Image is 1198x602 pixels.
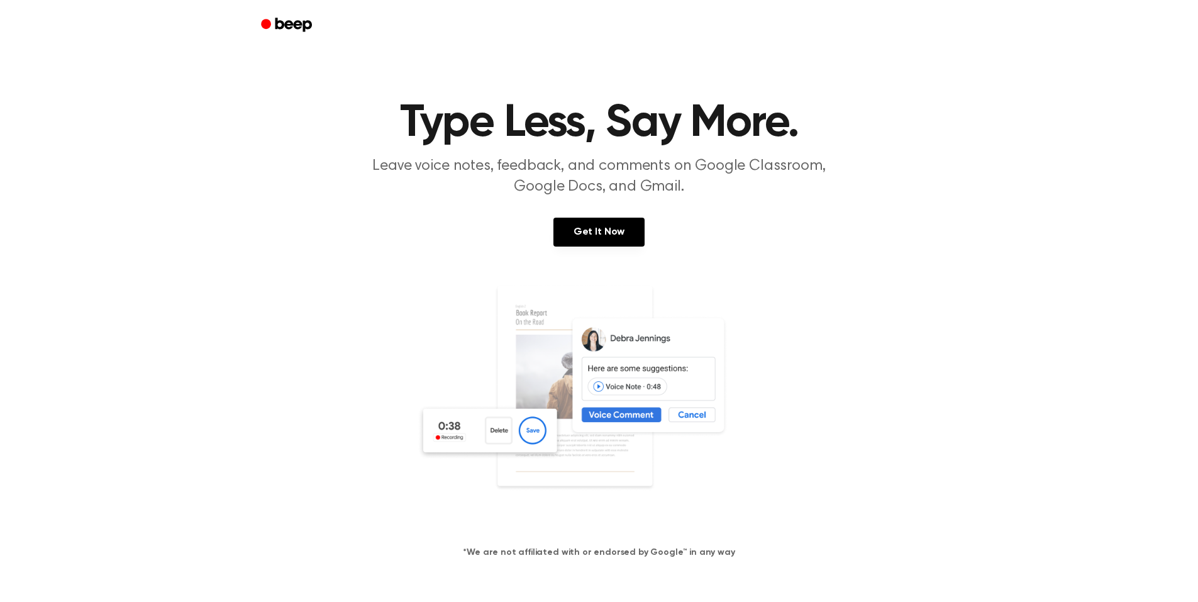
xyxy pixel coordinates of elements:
a: Get It Now [553,218,645,247]
p: Leave voice notes, feedback, and comments on Google Classroom, Google Docs, and Gmail. [358,156,841,198]
h4: *We are not affiliated with or endorsed by Google™ in any way [15,546,1183,559]
h1: Type Less, Say More. [277,101,921,146]
a: Beep [252,13,323,38]
img: Voice Comments on Docs and Recording Widget [417,284,782,526]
